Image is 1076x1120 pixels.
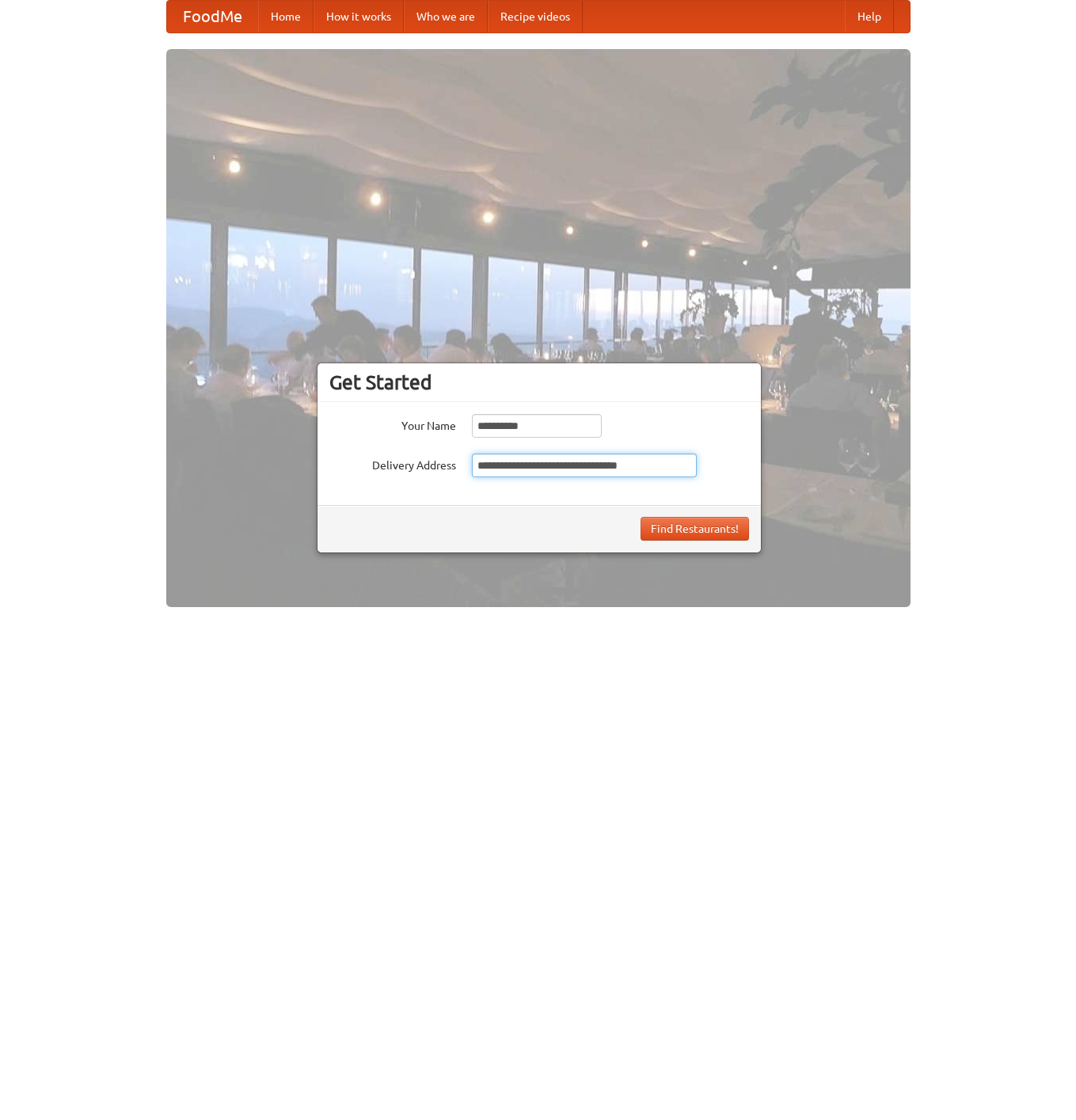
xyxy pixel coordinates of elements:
label: Your Name [329,414,456,434]
a: FoodMe [167,1,258,32]
a: Recipe videos [488,1,583,32]
h3: Get Started [329,370,749,394]
a: Home [258,1,314,32]
button: Find Restaurants! [641,517,749,541]
a: Who we are [404,1,488,32]
a: How it works [314,1,404,32]
a: Help [845,1,894,32]
label: Delivery Address [329,454,456,473]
